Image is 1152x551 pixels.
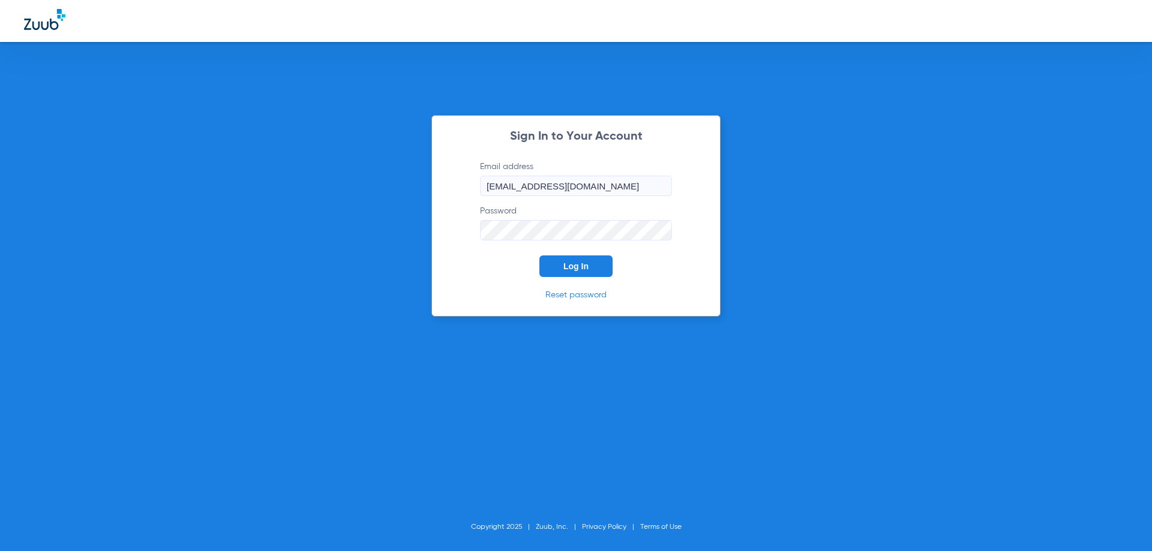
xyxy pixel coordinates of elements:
[563,261,589,271] span: Log In
[471,521,536,533] li: Copyright 2025
[545,291,607,299] a: Reset password
[582,523,626,531] a: Privacy Policy
[480,161,672,196] label: Email address
[640,523,682,531] a: Terms of Use
[24,9,65,30] img: Zuub Logo
[480,176,672,196] input: Email address
[462,131,690,143] h2: Sign In to Your Account
[539,255,613,277] button: Log In
[480,205,672,240] label: Password
[536,521,582,533] li: Zuub, Inc.
[480,220,672,240] input: Password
